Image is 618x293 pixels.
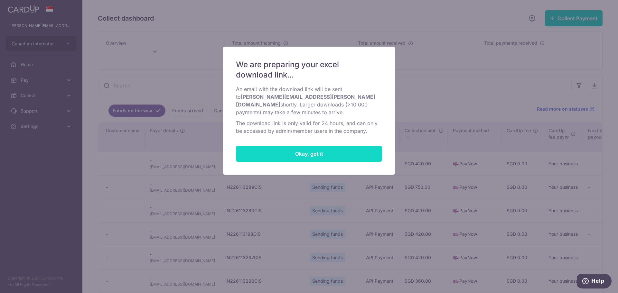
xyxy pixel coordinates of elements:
button: Close [236,146,382,162]
b: [PERSON_NAME][EMAIL_ADDRESS][PERSON_NAME][DOMAIN_NAME] [236,94,375,108]
span: We are preparing your excel download link... [236,60,374,80]
p: An email with the download link will be sent to shortly. Larger downloads (>10,000 payments) may ... [236,85,382,116]
p: The download link is only valid for 24 hours, and can only be accessed by admin/member users in t... [236,119,382,135]
iframe: Opens a widget where you can find more information [577,274,612,290]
